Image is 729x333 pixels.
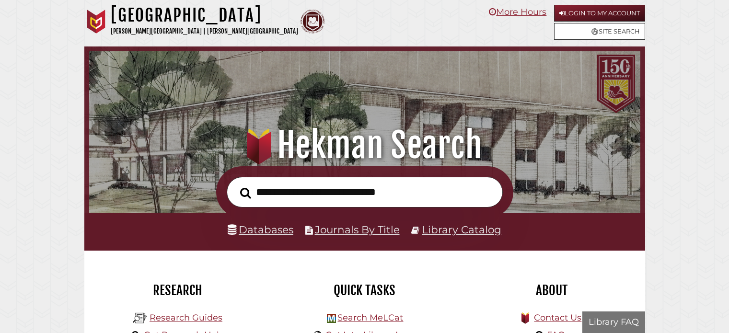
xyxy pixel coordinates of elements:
i: Search [240,187,251,198]
img: Hekman Library Logo [133,311,147,325]
a: Library Catalog [422,223,501,236]
a: Login to My Account [554,5,645,22]
a: Site Search [554,23,645,40]
p: [PERSON_NAME][GEOGRAPHIC_DATA] | [PERSON_NAME][GEOGRAPHIC_DATA] [111,26,298,37]
a: More Hours [489,7,546,17]
img: Calvin Theological Seminary [301,10,324,34]
img: Calvin University [84,10,108,34]
h2: About [465,282,638,299]
h1: Hekman Search [100,124,629,166]
a: Contact Us [534,312,581,323]
a: Research Guides [150,312,222,323]
a: Databases [228,223,293,236]
h1: [GEOGRAPHIC_DATA] [111,5,298,26]
h2: Quick Tasks [278,282,451,299]
h2: Research [92,282,264,299]
img: Hekman Library Logo [327,314,336,323]
a: Search MeLCat [337,312,403,323]
button: Search [235,184,256,201]
a: Journals By Title [315,223,400,236]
